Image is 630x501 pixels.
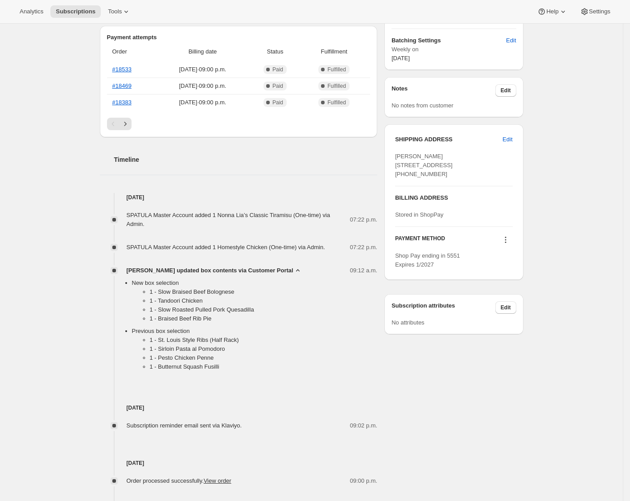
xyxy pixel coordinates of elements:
li: New box selection [132,279,378,327]
span: Stored in ShopPay [395,211,443,218]
span: Status [252,47,298,56]
span: 07:22 p.m. [350,243,377,252]
a: #18383 [112,99,132,106]
nav: Pagination [107,118,371,130]
span: Tools [108,8,122,15]
h3: SHIPPING ADDRESS [395,135,502,144]
span: Paid [272,99,283,106]
span: 09:12 a.m. [350,266,377,275]
button: Edit [497,132,518,147]
a: View order [204,477,231,484]
span: Paid [272,82,283,90]
button: Next [119,118,132,130]
li: 1 - Tandoori Chicken [150,296,378,305]
h2: Timeline [114,155,378,164]
a: #18533 [112,66,132,73]
span: 09:02 p.m. [350,421,377,430]
span: Weekly on [391,45,516,54]
button: Edit [495,301,516,314]
span: Order processed successfully. [127,477,231,484]
li: 1 - Slow Braised Beef Bolognese [150,287,378,296]
span: Analytics [20,8,43,15]
button: Analytics [14,5,49,18]
h2: Payment attempts [107,33,371,42]
h3: Notes [391,84,495,97]
span: Edit [501,304,511,311]
h3: PAYMENT METHOD [395,235,445,247]
span: [DATE] [391,55,410,62]
span: No notes from customer [391,102,453,109]
span: [DATE] · 09:00 p.m. [158,82,247,90]
span: 09:00 p.m. [350,476,377,485]
th: Order [107,42,156,62]
span: SPATULA Master Account added 1 Nonna Lia’s Classic Tiramisu (One-time) via Admin. [127,212,330,227]
button: Edit [495,84,516,97]
button: Edit [501,33,521,48]
h3: BILLING ADDRESS [395,193,512,202]
span: Edit [502,135,512,144]
span: [PERSON_NAME] [STREET_ADDRESS] [PHONE_NUMBER] [395,153,453,177]
button: Settings [575,5,616,18]
span: Edit [501,87,511,94]
span: SPATULA Master Account added 1 Homestyle Chicken (One-time) via Admin. [127,244,325,250]
span: Subscriptions [56,8,95,15]
h4: [DATE] [100,193,378,202]
span: Subscription reminder email sent via Klaviyo. [127,422,242,429]
li: Previous box selection [132,327,378,375]
button: [PERSON_NAME] updated box contents via Customer Portal [127,266,302,275]
button: Help [532,5,572,18]
span: Fulfilled [327,66,346,73]
span: [PERSON_NAME] updated box contents via Customer Portal [127,266,293,275]
h6: Batching Settings [391,36,506,45]
span: Billing date [158,47,247,56]
span: Fulfilled [327,99,346,106]
span: [DATE] · 09:00 p.m. [158,98,247,107]
h4: [DATE] [100,459,378,468]
span: No attributes [391,319,424,326]
a: #18469 [112,82,132,89]
h3: Subscription attributes [391,301,495,314]
h4: [DATE] [100,403,378,412]
span: Fulfillment [303,47,365,56]
button: Subscriptions [50,5,101,18]
li: 1 - Slow Roasted Pulled Pork Quesadilla [150,305,378,314]
li: 1 - Pesto Chicken Penne [150,353,378,362]
span: Fulfilled [327,82,346,90]
button: Tools [103,5,136,18]
li: 1 - Sirloin Pasta al Pomodoro [150,345,378,353]
span: Help [546,8,558,15]
li: 1 - St. Louis Style Ribs (Half Rack) [150,336,378,345]
li: 1 - Braised Beef Rib Pie [150,314,378,323]
li: 1 - Butternut Squash Fusilli [150,362,378,371]
span: Edit [506,36,516,45]
span: [DATE] · 09:00 p.m. [158,65,247,74]
span: Paid [272,66,283,73]
span: 07:22 p.m. [350,215,377,224]
span: Shop Pay ending in 5551 Expires 1/2027 [395,252,460,268]
span: Settings [589,8,610,15]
